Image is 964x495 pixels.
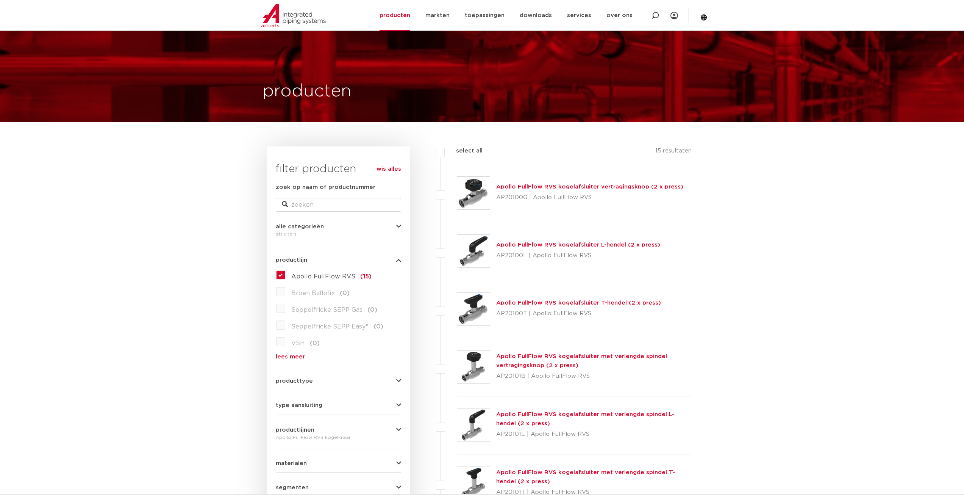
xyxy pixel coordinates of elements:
p: AP20100G | Apollo FullFlow RVS [496,192,683,204]
button: type aansluiting [276,402,401,408]
p: AP20100T | Apollo FullFlow RVS [496,308,661,320]
button: productlijn [276,257,401,263]
button: segmenten [276,485,401,490]
a: Apollo FullFlow RVS kogelafsluiter L-hendel (2 x press) [496,242,660,248]
button: productlijnen [276,427,401,433]
div: Apollo FullFlow RVS kogelkraan [276,433,401,442]
img: Thumbnail for Apollo FullFlow RVS kogelafsluiter vertragingsknop (2 x press) [457,177,490,209]
a: Apollo FullFlow RVS kogelafsluiter met verlengde spindel T-hendel (2 x press) [496,470,675,484]
div: afsluiters [276,229,401,239]
span: alle categorieën [276,224,324,229]
span: producttype [276,378,313,384]
p: 15 resultaten [655,146,692,158]
span: Apollo FullFlow RVS [291,273,355,280]
a: Apollo FullFlow RVS kogelafsluiter vertragingsknop (2 x press) [496,184,683,190]
a: lees meer [276,354,401,360]
a: Apollo FullFlow RVS kogelafsluiter met verlengde spindel vertragingsknop (2 x press) [496,354,667,368]
button: materialen [276,460,401,466]
a: Apollo FullFlow RVS kogelafsluiter T-hendel (2 x press) [496,300,661,306]
span: (0) [340,290,350,296]
span: (0) [373,324,383,330]
h1: producten [262,79,352,104]
span: Seppelfricke SEPP Easy® [291,324,369,330]
span: (0) [310,340,320,346]
img: Thumbnail for Apollo FullFlow RVS kogelafsluiter L-hendel (2 x press) [457,235,490,267]
img: Thumbnail for Apollo FullFlow RVS kogelafsluiter met verlengde spindel L-hendel (2 x press) [457,409,490,442]
span: productlijn [276,257,307,263]
a: Apollo FullFlow RVS kogelafsluiter met verlengde spindel L-hendel (2 x press) [496,412,674,426]
span: segmenten [276,485,309,490]
span: (15) [360,273,372,280]
input: zoeken [276,198,401,212]
label: select all [445,146,483,156]
img: Thumbnail for Apollo FullFlow RVS kogelafsluiter T-hendel (2 x press) [457,293,490,325]
img: Thumbnail for Apollo FullFlow RVS kogelafsluiter met verlengde spindel vertragingsknop (2 x press) [457,351,490,383]
span: productlijnen [276,427,314,433]
span: VSH [291,340,305,346]
button: alle categorieën [276,224,401,229]
label: zoek op naam of productnummer [276,183,375,192]
span: Broen Ballofix [291,290,335,296]
p: AP20100L | Apollo FullFlow RVS [496,250,660,262]
p: AP20101G | Apollo FullFlow RVS [496,370,692,382]
button: producttype [276,378,401,384]
span: (0) [367,307,377,313]
h3: filter producten [276,162,401,177]
p: AP20101L | Apollo FullFlow RVS [496,428,692,440]
span: Seppelfricke SEPP Gas [291,307,362,313]
span: materialen [276,460,307,466]
a: wis alles [377,165,401,174]
span: type aansluiting [276,402,322,408]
